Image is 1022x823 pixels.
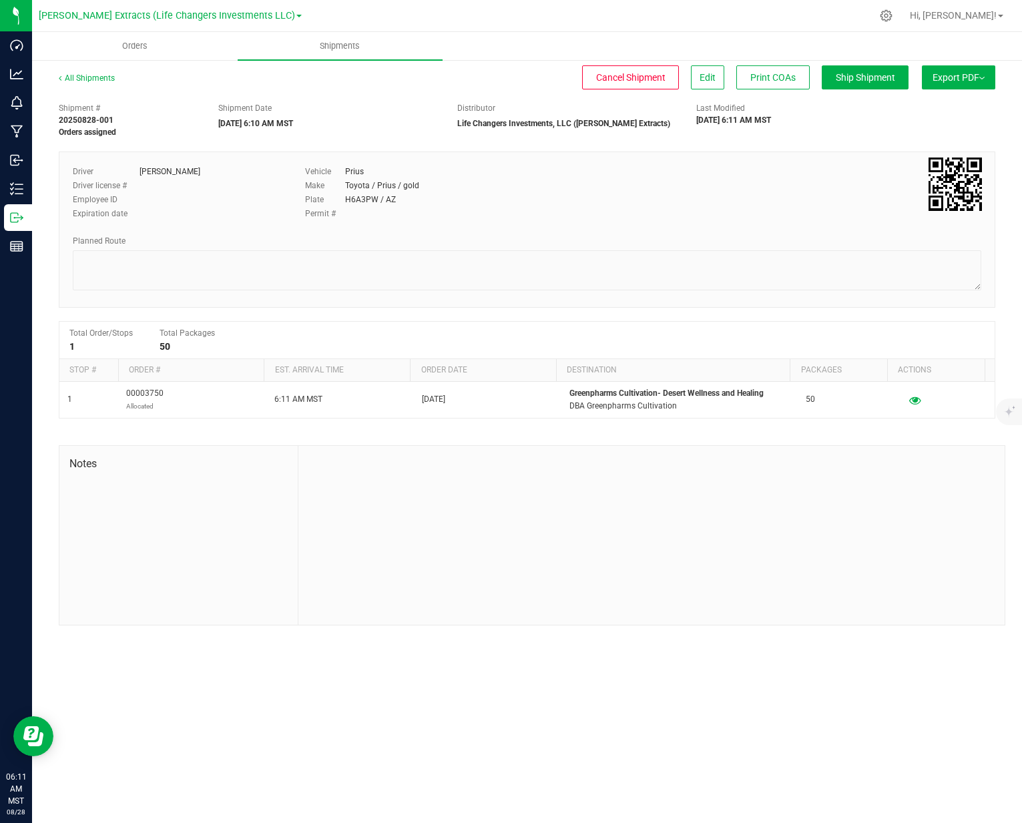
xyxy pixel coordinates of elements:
[39,10,295,21] span: [PERSON_NAME] Extracts (Life Changers Investments LLC)
[422,393,445,406] span: [DATE]
[218,102,272,114] label: Shipment Date
[929,158,982,211] qrcode: 20250828-001
[73,180,140,192] label: Driver license #
[126,387,164,413] span: 00003750
[700,72,716,83] span: Edit
[10,67,23,81] inline-svg: Analytics
[305,194,345,206] label: Plate
[69,328,133,338] span: Total Order/Stops
[302,40,378,52] span: Shipments
[274,393,322,406] span: 6:11 AM MST
[457,119,670,128] strong: Life Changers Investments, LLC ([PERSON_NAME] Extracts)
[878,9,895,22] div: Manage settings
[59,115,113,125] strong: 20250828-001
[10,240,23,253] inline-svg: Reports
[69,341,75,352] strong: 1
[691,65,724,89] button: Edit
[10,182,23,196] inline-svg: Inventory
[13,716,53,756] iframe: Resource center
[69,456,288,472] span: Notes
[160,341,170,352] strong: 50
[929,158,982,211] img: Scan me!
[10,39,23,52] inline-svg: Dashboard
[582,65,679,89] button: Cancel Shipment
[10,96,23,109] inline-svg: Monitoring
[736,65,810,89] button: Print COAs
[806,393,815,406] span: 50
[218,119,293,128] strong: [DATE] 6:10 AM MST
[118,359,264,382] th: Order #
[790,359,887,382] th: Packages
[696,102,745,114] label: Last Modified
[73,236,125,246] span: Planned Route
[160,328,215,338] span: Total Packages
[6,771,26,807] p: 06:11 AM MST
[305,208,345,220] label: Permit #
[696,115,771,125] strong: [DATE] 6:11 AM MST
[822,65,909,89] button: Ship Shipment
[933,72,985,83] span: Export PDF
[345,194,396,206] div: H6A3PW / AZ
[73,194,140,206] label: Employee ID
[750,72,796,83] span: Print COAs
[59,359,118,382] th: Stop #
[67,393,72,406] span: 1
[32,32,238,60] a: Orders
[59,73,115,83] a: All Shipments
[305,166,345,178] label: Vehicle
[410,359,556,382] th: Order date
[836,72,895,83] span: Ship Shipment
[140,166,200,178] div: [PERSON_NAME]
[73,208,140,220] label: Expiration date
[59,102,198,114] span: Shipment #
[922,65,995,89] button: Export PDF
[569,400,790,413] p: DBA Greenpharms Cultivation
[556,359,790,382] th: Destination
[238,32,443,60] a: Shipments
[104,40,166,52] span: Orders
[126,400,164,413] p: Allocated
[10,211,23,224] inline-svg: Outbound
[887,359,985,382] th: Actions
[910,10,997,21] span: Hi, [PERSON_NAME]!
[569,387,790,400] p: Greenpharms Cultivation- Desert Wellness and Healing
[345,166,364,178] div: Prius
[73,166,140,178] label: Driver
[345,180,419,192] div: Toyota / Prius / gold
[264,359,410,382] th: Est. arrival time
[457,102,495,114] label: Distributor
[596,72,666,83] span: Cancel Shipment
[59,127,116,137] strong: Orders assigned
[10,125,23,138] inline-svg: Manufacturing
[6,807,26,817] p: 08/28
[10,154,23,167] inline-svg: Inbound
[305,180,345,192] label: Make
